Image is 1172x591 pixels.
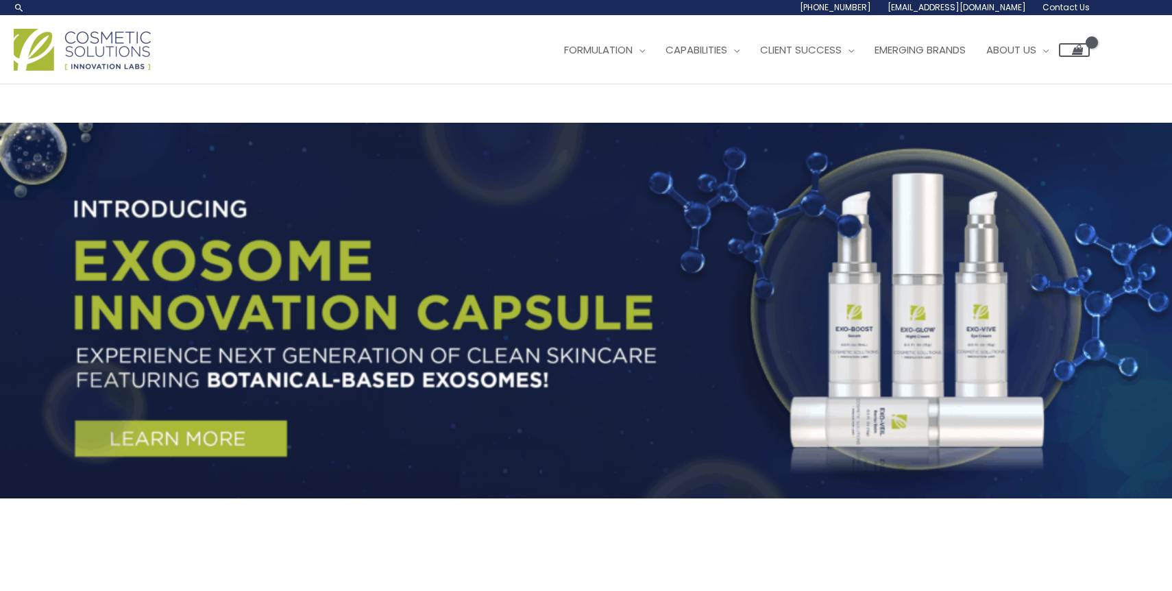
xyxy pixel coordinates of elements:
span: Capabilities [666,43,727,57]
nav: Site Navigation [544,29,1090,71]
a: View Shopping Cart, empty [1059,43,1090,57]
span: [PHONE_NUMBER] [800,1,871,13]
a: Capabilities [655,29,750,71]
a: Formulation [554,29,655,71]
span: Contact Us [1042,1,1090,13]
span: [EMAIL_ADDRESS][DOMAIN_NAME] [888,1,1026,13]
a: Client Success [750,29,864,71]
span: Emerging Brands [875,43,966,57]
span: Formulation [564,43,633,57]
a: Emerging Brands [864,29,976,71]
a: About Us [976,29,1059,71]
span: About Us [986,43,1036,57]
span: Client Success [760,43,842,57]
a: Search icon link [14,2,25,13]
img: Cosmetic Solutions Logo [14,29,151,71]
